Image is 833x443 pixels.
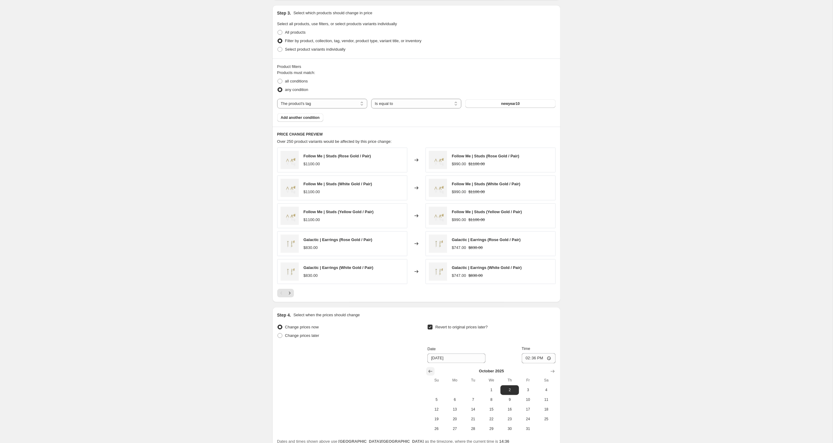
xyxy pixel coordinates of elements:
[503,417,516,422] span: 23
[429,179,447,197] img: M-20-Earrings-Pave-FollowmestudsPerspectiveY_80x.jpg
[540,388,553,393] span: 4
[429,151,447,169] img: M-20-Earrings-Pave-FollowmestudsPerspectiveY_80x.jpg
[548,367,557,376] button: Show next month, November 2025
[285,289,294,297] button: Next
[427,376,446,385] th: Sunday
[503,427,516,431] span: 30
[285,79,308,83] span: all conditions
[501,101,520,106] span: newyear10
[435,325,488,329] span: Revert to original prices later?
[277,312,291,318] h2: Step 4.
[467,427,480,431] span: 28
[501,376,519,385] th: Thursday
[485,398,498,402] span: 8
[485,388,498,393] span: 1
[452,217,466,222] span: $990.00
[519,414,537,424] button: Friday October 24 2025
[448,417,462,422] span: 20
[464,414,482,424] button: Tuesday October 21 2025
[304,245,318,250] span: $830.00
[430,407,443,412] span: 12
[304,154,371,158] span: Follow Me | Studs (Rose Gold / Pair)
[464,395,482,405] button: Tuesday October 7 2025
[427,405,446,414] button: Sunday October 12 2025
[427,414,446,424] button: Sunday October 19 2025
[285,333,319,338] span: Change prices later
[469,245,483,250] span: $830.00
[446,395,464,405] button: Monday October 6 2025
[281,235,299,253] img: M-151-Earrings-Galaxy-Galactic-S_80x.jpg
[501,385,519,395] button: Thursday October 2 2025
[277,70,315,75] span: Products must match:
[285,47,346,52] span: Select product variants individually
[464,424,482,434] button: Tuesday October 28 2025
[427,424,446,434] button: Sunday October 26 2025
[519,395,537,405] button: Friday October 10 2025
[452,265,522,270] span: Galactic | Earrings (White Gold / Pair)
[503,407,516,412] span: 16
[537,376,555,385] th: Saturday
[285,30,306,35] span: All products
[482,395,501,405] button: Wednesday October 8 2025
[503,388,516,393] span: 2
[464,405,482,414] button: Tuesday October 14 2025
[304,210,374,214] span: Follow Me | Studs (Yellow Gold / Pair)
[521,417,535,422] span: 24
[427,395,446,405] button: Sunday October 5 2025
[501,424,519,434] button: Thursday October 30 2025
[482,414,501,424] button: Wednesday October 22 2025
[430,417,443,422] span: 19
[485,417,498,422] span: 22
[429,207,447,225] img: M-20-Earrings-Pave-FollowmestudsPerspectiveY_80x.jpg
[293,312,360,318] p: Select when the prices should change
[521,388,535,393] span: 3
[537,414,555,424] button: Saturday October 25 2025
[446,414,464,424] button: Monday October 20 2025
[522,353,556,364] input: 12:00
[469,162,485,166] span: $1100.00
[281,207,299,225] img: M-20-Earrings-Pave-FollowmestudsPerspectiveY_80x.jpg
[452,154,520,158] span: Follow Me | Studs (Rose Gold / Pair)
[482,376,501,385] th: Wednesday
[485,407,498,412] span: 15
[429,263,447,281] img: M-151-Earrings-Galaxy-Galactic-S_80x.jpg
[540,378,553,383] span: Sa
[430,398,443,402] span: 5
[446,405,464,414] button: Monday October 13 2025
[482,424,501,434] button: Wednesday October 29 2025
[304,190,320,194] span: $1100.00
[452,273,466,278] span: $747.00
[540,417,553,422] span: 25
[521,378,535,383] span: Fr
[277,132,556,137] h6: PRICE CHANGE PREVIEW
[446,376,464,385] th: Monday
[281,151,299,169] img: M-20-Earrings-Pave-FollowmestudsPerspectiveY_80x.jpg
[277,139,392,144] span: Over 250 product variants would be affected by this price change:
[501,405,519,414] button: Thursday October 16 2025
[281,115,320,120] span: Add another condition
[521,398,535,402] span: 10
[464,376,482,385] th: Tuesday
[304,182,372,186] span: Follow Me | Studs (White Gold / Pair)
[465,99,555,108] button: newyear10
[521,407,535,412] span: 17
[304,162,320,166] span: $1100.00
[304,217,320,222] span: $1100.00
[293,10,372,16] p: Select which products should change in price
[430,427,443,431] span: 26
[503,378,516,383] span: Th
[537,395,555,405] button: Saturday October 11 2025
[501,414,519,424] button: Thursday October 23 2025
[537,405,555,414] button: Saturday October 18 2025
[427,347,436,351] span: Date
[277,64,556,70] div: Product filters
[281,263,299,281] img: M-151-Earrings-Galaxy-Galactic-S_80x.jpg
[452,210,522,214] span: Follow Me | Studs (Yellow Gold / Pair)
[281,179,299,197] img: M-20-Earrings-Pave-FollowmestudsPerspectiveY_80x.jpg
[448,407,462,412] span: 13
[430,378,443,383] span: Su
[482,405,501,414] button: Wednesday October 15 2025
[448,427,462,431] span: 27
[469,190,485,194] span: $1100.00
[467,398,480,402] span: 7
